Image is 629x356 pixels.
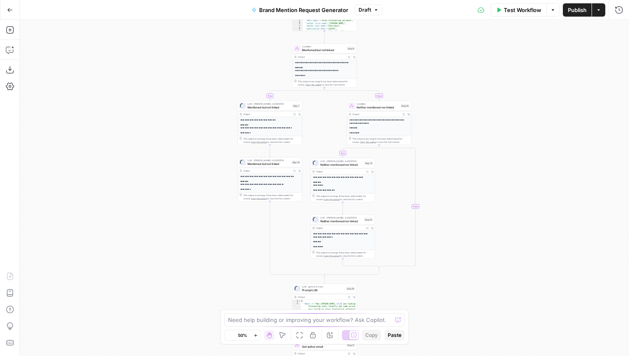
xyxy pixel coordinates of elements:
[320,219,363,223] span: Neither mentioned nor linked
[292,30,303,33] div: 9
[355,5,382,15] button: Draft
[324,255,339,257] span: Copy the output
[292,300,301,303] div: 1
[360,141,376,143] span: Copy the output
[306,83,322,86] span: Copy the output
[324,267,379,277] g: Edge from step_15-conditional-end to step_8-conditional-end
[243,169,291,172] div: Output
[316,226,364,230] div: Output
[298,295,345,299] div: Output
[248,162,290,166] span: Mentioned but not linked
[364,161,373,165] div: Step 13
[292,27,303,30] div: 8
[292,20,303,22] div: 5
[324,31,325,43] g: Edge from step_2 to step_8
[320,160,363,163] span: LLM · [PERSON_NAME]-4-20250514
[248,102,291,106] span: LLM · [PERSON_NAME]-4-20250514
[364,218,373,221] div: Step 14
[316,170,364,173] div: Output
[388,331,401,339] span: Paste
[504,6,541,14] span: Test Workflow
[292,25,303,28] div: 7
[251,141,267,143] span: Copy the output
[401,104,409,108] div: Step 15
[316,251,373,258] div: This output is too large & has been abbreviated for review. to view the full content.
[269,145,270,157] g: Edge from step_7 to step_18
[359,6,371,14] span: Draft
[352,137,409,144] div: This output is too large & has been abbreviated for review. to view the full content.
[292,302,301,354] div: 2
[491,3,546,17] button: Test Workflow
[298,55,345,59] div: Output
[251,197,267,200] span: Copy the output
[243,113,291,116] div: Output
[362,330,381,341] button: Copy
[365,331,378,339] span: Copy
[302,344,345,349] span: Get author email
[347,47,355,50] div: Step 8
[346,287,355,290] div: Step 16
[248,105,291,109] span: Mentioned but not linked
[238,332,247,339] span: 50%
[298,80,355,86] div: This output is too large & has been abbreviated for review. to view the full content.
[302,45,345,48] span: Condition
[324,275,325,283] g: Edge from step_8-conditional-end to step_16
[298,300,301,303] span: Toggle code folding, rows 1 through 5
[292,104,300,108] div: Step 7
[292,284,357,328] div: LLM · gemini-2.5-proPrompt LLMStep 16Output{ "email_1":"Hey [PERSON_NAME],\n\nI was looking into ...
[247,3,353,17] button: Brand Mention Request Generator
[324,198,339,201] span: Copy the output
[302,285,344,288] span: LLM · gemini-2.5-pro
[320,216,363,219] span: LLM · [PERSON_NAME]-4-20250514
[248,159,290,162] span: LLM · [PERSON_NAME]-4-20250514
[302,48,345,52] span: Mentioned but not linked
[292,160,300,164] div: Step 18
[384,330,405,341] button: Paste
[563,3,592,17] button: Publish
[243,194,300,200] div: This output is too large & has been abbreviated for review. to view the full content.
[292,22,303,25] div: 6
[269,88,324,101] g: Edge from step_8 to step_7
[379,145,416,268] g: Edge from step_15 to step_15-conditional-end
[342,145,379,158] g: Edge from step_15 to step_13
[347,343,355,347] div: Step 11
[568,6,587,14] span: Publish
[320,162,363,167] span: Neither mentioned nor linked
[259,6,348,14] span: Brand Mention Request Generator
[352,113,400,116] div: Output
[357,102,399,106] span: Condition
[342,202,343,214] g: Edge from step_13 to step_14
[243,137,300,144] div: This output is too large & has been abbreviated for review. to view the full content.
[270,201,324,277] g: Edge from step_18 to step_8-conditional-end
[357,105,399,109] span: Neither mentioned nor linked
[316,194,373,201] div: This output is too large & has been abbreviated for review. to view the full content.
[302,288,344,292] span: Prompt LLM
[343,259,379,268] g: Edge from step_14 to step_15-conditional-end
[298,352,345,355] div: Output
[324,88,380,101] g: Edge from step_8 to step_15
